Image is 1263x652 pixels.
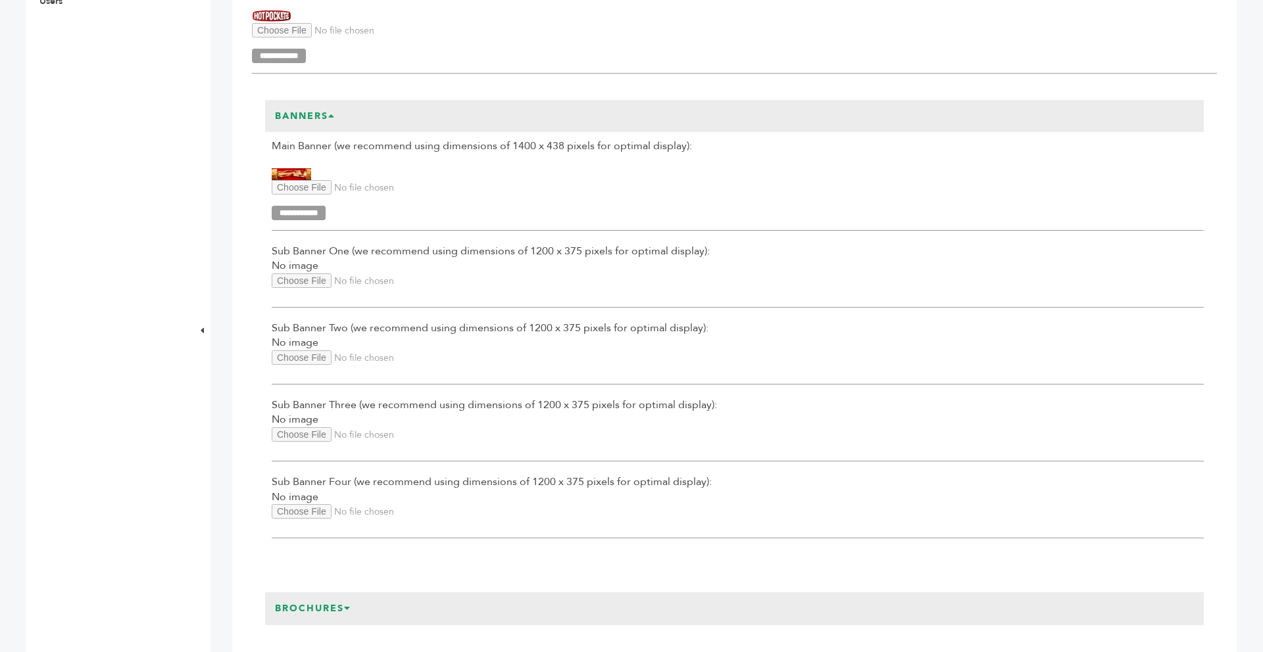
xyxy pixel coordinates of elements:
div: No image [272,244,1204,308]
img: Hot Pockets by Nestle USA [252,9,291,23]
img: Hot Pockets by Nestle USA [272,168,311,181]
div: No image [272,321,1204,384]
span: Sub Banner Four (we recommend using dimensions of 1200 x 375 pixels for optimal display): [272,475,1204,489]
h3: Brochures [265,592,361,625]
span: Sub Banner Three (we recommend using dimensions of 1200 x 375 pixels for optimal display): [272,398,1204,412]
span: Sub Banner One (we recommend using dimensions of 1200 x 375 pixels for optimal display): [272,244,1204,258]
span: Sub Banner Two (we recommend using dimensions of 1200 x 375 pixels for optimal display): [272,321,1204,335]
div: No image [272,475,1204,538]
h3: Banners [265,100,345,133]
div: No image [272,398,1204,461]
span: Main Banner (we recommend using dimensions of 1400 x 438 pixels for optimal display): [272,139,1204,153]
